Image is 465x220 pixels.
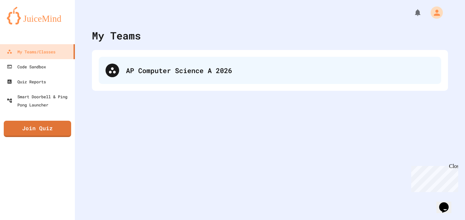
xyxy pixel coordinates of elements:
div: Code Sandbox [7,63,46,71]
div: My Notifications [401,7,423,18]
iframe: chat widget [436,193,458,213]
div: AP Computer Science A 2026 [126,65,434,75]
div: AP Computer Science A 2026 [99,57,441,84]
div: My Teams/Classes [7,48,55,56]
div: Quiz Reports [7,78,46,86]
img: logo-orange.svg [7,7,68,24]
div: My Account [423,5,445,20]
a: Join Quiz [4,121,71,137]
div: Chat with us now!Close [3,3,47,43]
div: My Teams [92,28,141,43]
iframe: chat widget [408,163,458,192]
div: Smart Doorbell & Ping Pong Launcher [7,92,72,109]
